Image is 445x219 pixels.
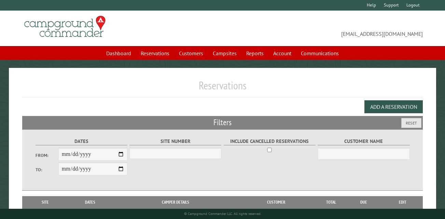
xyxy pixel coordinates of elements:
[209,47,241,60] a: Campsites
[36,137,127,145] label: Dates
[36,152,58,159] label: From:
[318,137,409,145] label: Customer Name
[401,118,421,128] button: Reset
[242,47,268,60] a: Reports
[129,137,221,145] label: Site Number
[102,47,135,60] a: Dashboard
[137,47,173,60] a: Reservations
[175,47,207,60] a: Customers
[235,196,318,208] th: Customer
[269,47,295,60] a: Account
[223,19,423,38] span: [EMAIL_ADDRESS][DOMAIN_NAME]
[318,196,345,208] th: Total
[116,196,235,208] th: Camper Details
[224,137,316,145] label: Include Cancelled Reservations
[297,47,343,60] a: Communications
[22,13,108,40] img: Campground Commander
[26,196,65,208] th: Site
[383,196,423,208] th: Edit
[36,166,58,173] label: To:
[22,116,423,129] h2: Filters
[184,211,261,216] small: © Campground Commander LLC. All rights reserved.
[345,196,383,208] th: Due
[22,79,423,98] h1: Reservations
[364,100,423,113] button: Add a Reservation
[65,196,116,208] th: Dates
